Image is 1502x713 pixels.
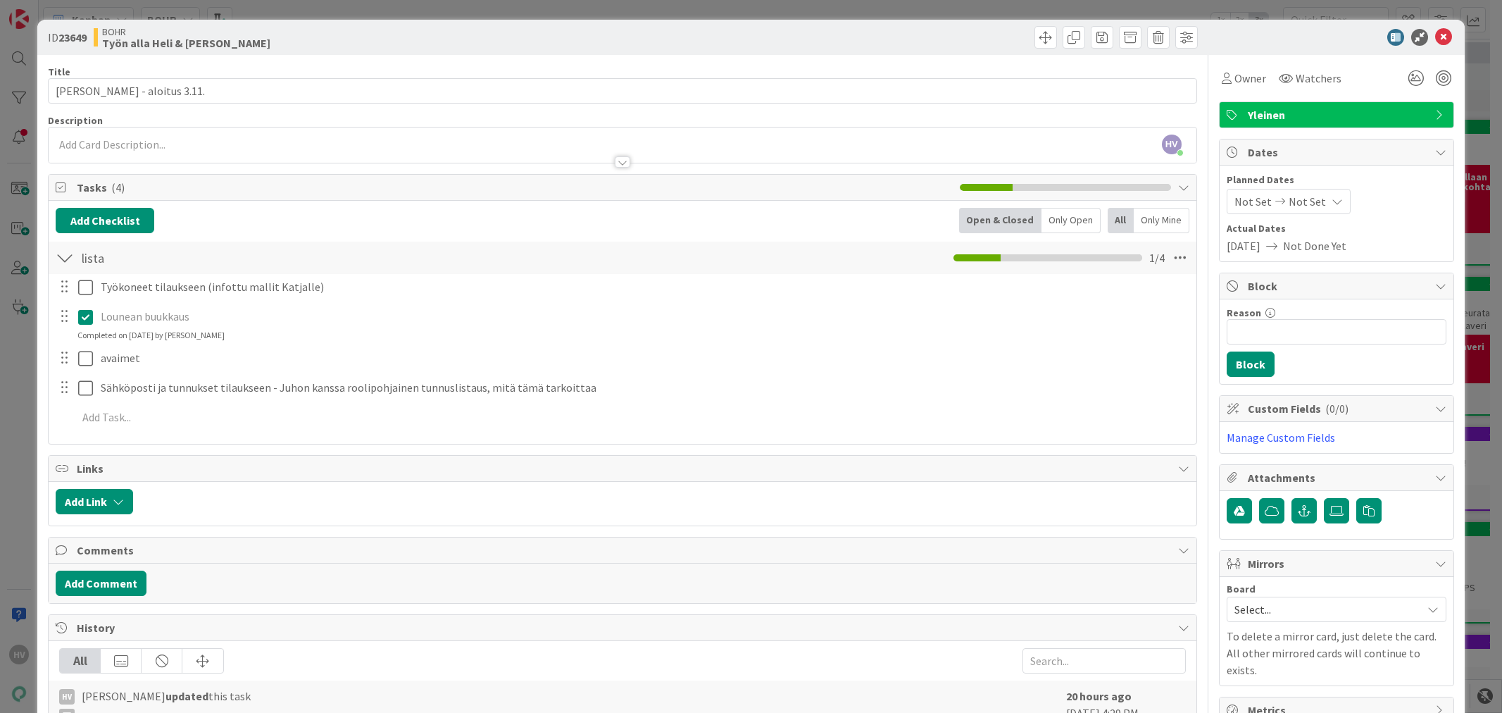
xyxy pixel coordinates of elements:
[48,114,103,127] span: Description
[1227,430,1335,445] a: Manage Custom Fields
[1149,249,1165,266] span: 1 / 4
[48,29,87,46] span: ID
[48,66,70,78] label: Title
[101,380,1187,396] p: Sähköposti ja tunnukset tilaukseen - Juhon kanssa roolipohjainen tunnuslistaus, mitä tämä tarkoittaa
[1227,628,1446,678] p: To delete a mirror card, just delete the card. All other mirrored cards will continue to exists.
[102,26,270,37] span: BOHR
[1227,306,1261,319] label: Reason
[77,619,1170,636] span: History
[1248,400,1428,417] span: Custom Fields
[77,179,952,196] span: Tasks
[1325,402,1348,416] span: ( 0/0 )
[56,571,146,596] button: Add Comment
[1134,208,1189,233] div: Only Mine
[1227,221,1446,236] span: Actual Dates
[1248,555,1428,572] span: Mirrors
[58,30,87,44] b: 23649
[77,460,1170,477] span: Links
[1162,135,1182,154] span: HV
[1283,237,1346,254] span: Not Done Yet
[60,649,101,673] div: All
[101,350,1187,366] p: avaimet
[1234,70,1266,87] span: Owner
[1289,193,1326,210] span: Not Set
[77,329,225,342] div: Completed on [DATE] by [PERSON_NAME]
[101,309,1187,325] p: Lounean buukkaus
[77,542,1170,559] span: Comments
[1227,352,1275,377] button: Block
[1248,106,1428,123] span: Yleinen
[1248,469,1428,486] span: Attachments
[1066,689,1132,703] b: 20 hours ago
[1041,208,1101,233] div: Only Open
[165,689,208,703] b: updated
[59,689,75,705] div: HV
[48,78,1196,104] input: type card name here...
[1227,584,1256,594] span: Board
[959,208,1041,233] div: Open & Closed
[1108,208,1134,233] div: All
[1227,237,1260,254] span: [DATE]
[1022,648,1186,674] input: Search...
[56,208,154,233] button: Add Checklist
[1234,193,1272,210] span: Not Set
[56,489,133,514] button: Add Link
[77,245,394,271] input: Add Checklist...
[111,180,125,194] span: ( 4 )
[1227,173,1446,187] span: Planned Dates
[1248,278,1428,294] span: Block
[101,279,1187,295] p: Työkoneet tilaukseen (infottu mallit Katjalle)
[1248,144,1428,161] span: Dates
[1296,70,1341,87] span: Watchers
[1234,600,1415,619] span: Select...
[102,37,270,49] b: Työn alla Heli & [PERSON_NAME]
